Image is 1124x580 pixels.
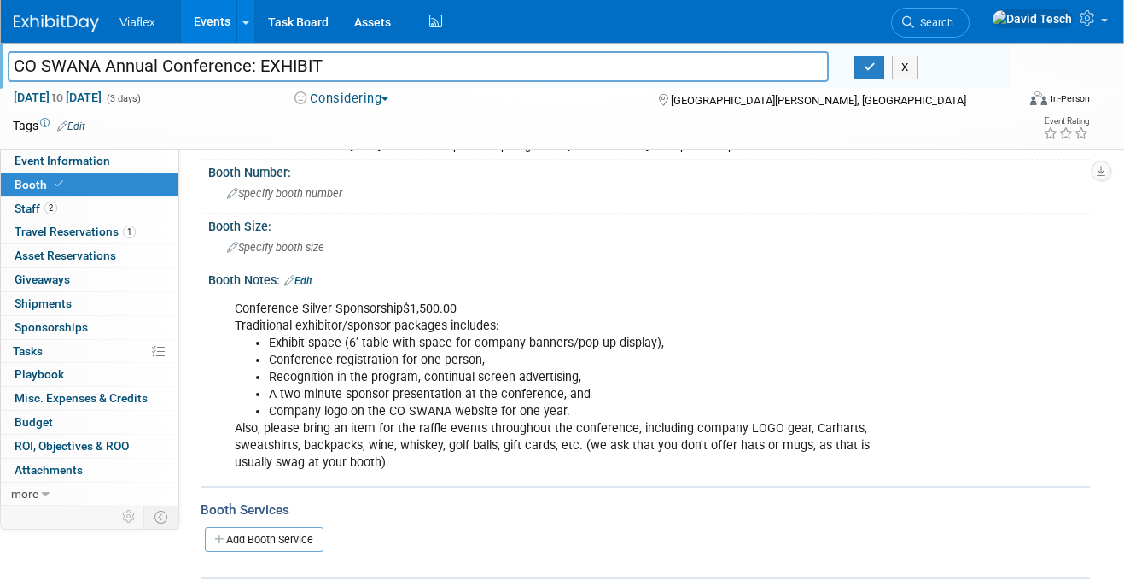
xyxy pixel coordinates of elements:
[15,296,72,310] span: Shipments
[1,459,178,482] a: Attachments
[13,344,43,358] span: Tasks
[13,90,102,105] span: [DATE] [DATE]
[144,506,179,528] td: Toggle Event Tabs
[269,386,906,403] li: A two minute sponsor presentation at the conference, and
[15,367,64,381] span: Playbook
[105,93,141,104] span: (3 days)
[15,463,83,477] span: Attachments
[891,8,970,38] a: Search
[1050,92,1090,105] div: In-Person
[269,403,906,420] li: Company logo on the CO SWANA website for one year.
[1043,117,1089,126] div: Event Rating
[44,202,57,214] span: 2
[1,411,178,434] a: Budget
[1,387,178,410] a: Misc. Expenses & Credits
[119,15,155,29] span: Viaflex
[201,501,1090,519] div: Booth Services
[205,527,323,552] a: Add Booth Service
[1,244,178,267] a: Asset Reservations
[15,178,67,191] span: Booth
[1,149,178,173] a: Event Information
[57,120,85,132] a: Edit
[932,89,1090,114] div: Event Format
[208,267,1090,290] div: Booth Notes:
[269,369,906,386] li: Recognition in the program, continual screen advertising,
[288,90,395,108] button: Considering
[284,275,312,287] a: Edit
[55,179,63,189] i: Booth reservation complete
[15,415,53,429] span: Budget
[1,316,178,339] a: Sponsorships
[914,16,953,29] span: Search
[671,94,966,107] span: [GEOGRAPHIC_DATA][PERSON_NAME], [GEOGRAPHIC_DATA]
[1,363,178,386] a: Playbook
[1,483,178,506] a: more
[1,220,178,243] a: Travel Reservations1
[223,292,917,481] div: Conference Silver Sponsorship$1,500.00 Traditional exhibitor/sponsor packages includes: Also, ple...
[227,241,324,254] span: Specify booth size
[15,202,57,215] span: Staff
[208,214,1090,235] div: Booth Size:
[13,117,85,134] td: Tags
[14,15,99,32] img: ExhibitDay
[1030,91,1047,105] img: Format-Inperson.png
[1,197,178,220] a: Staff2
[15,154,110,167] span: Event Information
[992,9,1073,28] img: David Tesch
[269,335,906,352] li: Exhibit space (6’ table with space for company banners/pop up display),
[227,187,342,200] span: Specify booth number
[15,225,136,238] span: Travel Reservations
[123,226,136,238] span: 1
[1,268,178,291] a: Giveaways
[15,249,116,262] span: Asset Reservations
[114,506,144,528] td: Personalize Event Tab Strip
[15,391,148,405] span: Misc. Expenses & Credits
[15,439,129,453] span: ROI, Objectives & ROO
[11,487,38,501] span: more
[269,352,906,369] li: Conference registration for one person,
[892,56,918,79] button: X
[208,160,1090,181] div: Booth Number:
[15,320,88,334] span: Sponsorships
[1,292,178,315] a: Shipments
[1,435,178,458] a: ROI, Objectives & ROO
[15,272,70,286] span: Giveaways
[1,340,178,363] a: Tasks
[1,173,178,196] a: Booth
[50,91,66,104] span: to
